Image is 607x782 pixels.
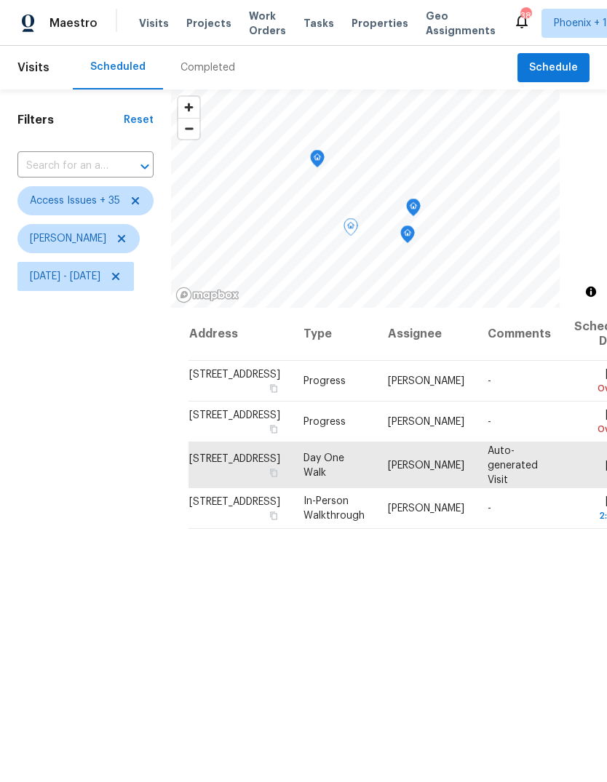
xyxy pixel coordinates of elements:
span: - [488,503,491,514]
span: Schedule [529,59,578,77]
input: Search for an address... [17,155,113,177]
th: Type [292,308,376,361]
div: 38 [520,9,531,23]
span: [DATE] - [DATE] [30,269,100,284]
div: Completed [180,60,235,75]
span: Progress [303,417,346,427]
div: Map marker [344,218,358,241]
button: Zoom in [178,97,199,118]
span: In-Person Walkthrough [303,496,365,521]
th: Address [189,308,292,361]
span: Phoenix + 1 [554,16,607,31]
button: Copy Address [267,382,280,395]
canvas: Map [171,89,560,308]
th: Assignee [376,308,476,361]
button: Copy Address [267,466,280,479]
span: [PERSON_NAME] [388,376,464,386]
span: Visits [139,16,169,31]
span: - [488,376,491,386]
span: [PERSON_NAME] [388,417,464,427]
span: Progress [303,376,346,386]
button: Zoom out [178,118,199,139]
span: Tasks [303,18,334,28]
span: [STREET_ADDRESS] [189,453,280,463]
span: [PERSON_NAME] [388,460,464,470]
span: [PERSON_NAME] [30,231,106,246]
button: Open [135,156,155,177]
span: Properties [352,16,408,31]
span: [STREET_ADDRESS] [189,370,280,380]
button: Schedule [517,53,590,83]
span: Toggle attribution [587,284,595,300]
div: Reset [124,113,154,127]
span: Projects [186,16,231,31]
h1: Filters [17,113,124,127]
a: Mapbox homepage [175,287,239,303]
div: Map marker [310,150,325,172]
span: Geo Assignments [426,9,496,38]
button: Toggle attribution [582,283,600,300]
div: Scheduled [90,60,146,74]
span: Auto-generated Visit [488,445,538,484]
span: Visits [17,52,49,84]
span: Day One Walk [303,452,344,477]
span: - [488,417,491,427]
span: [STREET_ADDRESS] [189,497,280,507]
span: [STREET_ADDRESS] [189,410,280,420]
div: Map marker [400,226,415,248]
span: Maestro [49,16,98,31]
span: Zoom out [178,119,199,139]
div: Map marker [406,199,421,221]
span: Work Orders [249,9,286,38]
button: Copy Address [267,509,280,522]
span: [PERSON_NAME] [388,503,464,514]
span: Access Issues + 35 [30,193,120,208]
th: Comments [476,308,563,361]
button: Copy Address [267,423,280,436]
